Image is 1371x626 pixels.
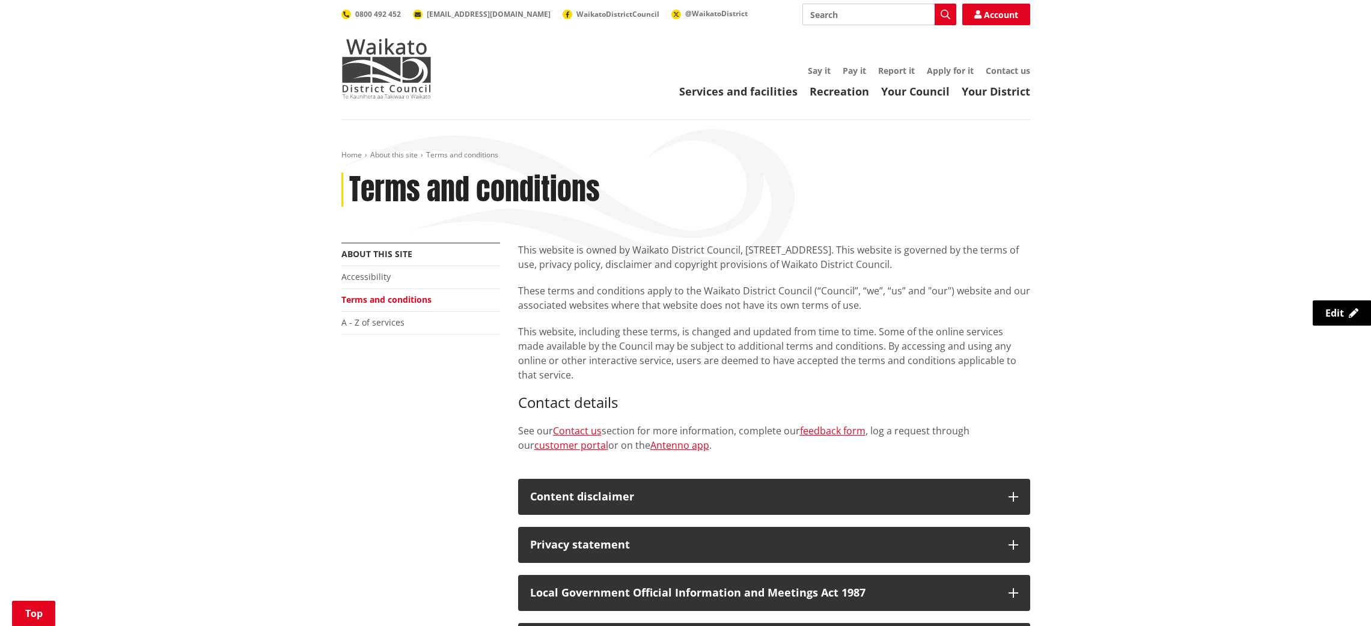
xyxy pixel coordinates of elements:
p: This website, including these terms, is changed and updated from time to time. Some of the online... [518,324,1030,382]
a: Services and facilities [679,84,798,99]
a: Pay it [843,65,866,76]
input: Search input [802,4,956,25]
iframe: Messenger Launcher [1316,576,1359,619]
button: Local Government Official Information and Meetings Act 1987 [518,575,1030,611]
h3: Contact details [518,394,1030,412]
a: Your Council [881,84,950,99]
a: [EMAIL_ADDRESS][DOMAIN_NAME] [413,9,551,19]
a: Recreation [810,84,869,99]
a: @WaikatoDistrict [671,8,748,19]
a: Report it [878,65,915,76]
span: @WaikatoDistrict [685,8,748,19]
a: Home [341,150,362,160]
div: Content disclaimer [530,491,997,503]
span: Terms and conditions [426,150,498,160]
a: Edit [1313,300,1371,326]
a: feedback form [800,424,866,437]
div: Privacy statement [530,539,997,551]
span: 0800 492 452 [355,9,401,19]
a: Account [962,4,1030,25]
a: About this site [370,150,418,160]
a: Top [12,601,55,626]
a: Accessibility [341,271,391,282]
a: WaikatoDistrictCouncil [563,9,659,19]
nav: breadcrumb [341,150,1030,160]
span: WaikatoDistrictCouncil [576,9,659,19]
a: Antenno app [650,439,709,452]
a: 0800 492 452 [341,9,401,19]
img: Waikato District Council - Te Kaunihera aa Takiwaa o Waikato [341,38,432,99]
a: Your District [962,84,1030,99]
p: This website is owned by Waikato District Council, [STREET_ADDRESS]. This website is governed by ... [518,243,1030,272]
p: Local Government Official Information and Meetings Act 1987 [530,587,997,599]
a: customer portal [534,439,608,452]
button: Content disclaimer [518,479,1030,515]
a: About this site [341,248,412,260]
span: Edit [1325,306,1344,320]
p: See our section for more information, complete our , log a request through our or on the . [518,424,1030,467]
button: Privacy statement [518,527,1030,563]
a: A - Z of services [341,317,405,328]
a: Terms and conditions [341,294,432,305]
h1: Terms and conditions [349,172,600,207]
span: [EMAIL_ADDRESS][DOMAIN_NAME] [427,9,551,19]
a: Apply for it [927,65,974,76]
a: Contact us [553,424,602,437]
a: Say it [808,65,831,76]
p: These terms and conditions apply to the Waikato District Council (“Council”, “we”, “us” and "our"... [518,284,1030,312]
a: Contact us [986,65,1030,76]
